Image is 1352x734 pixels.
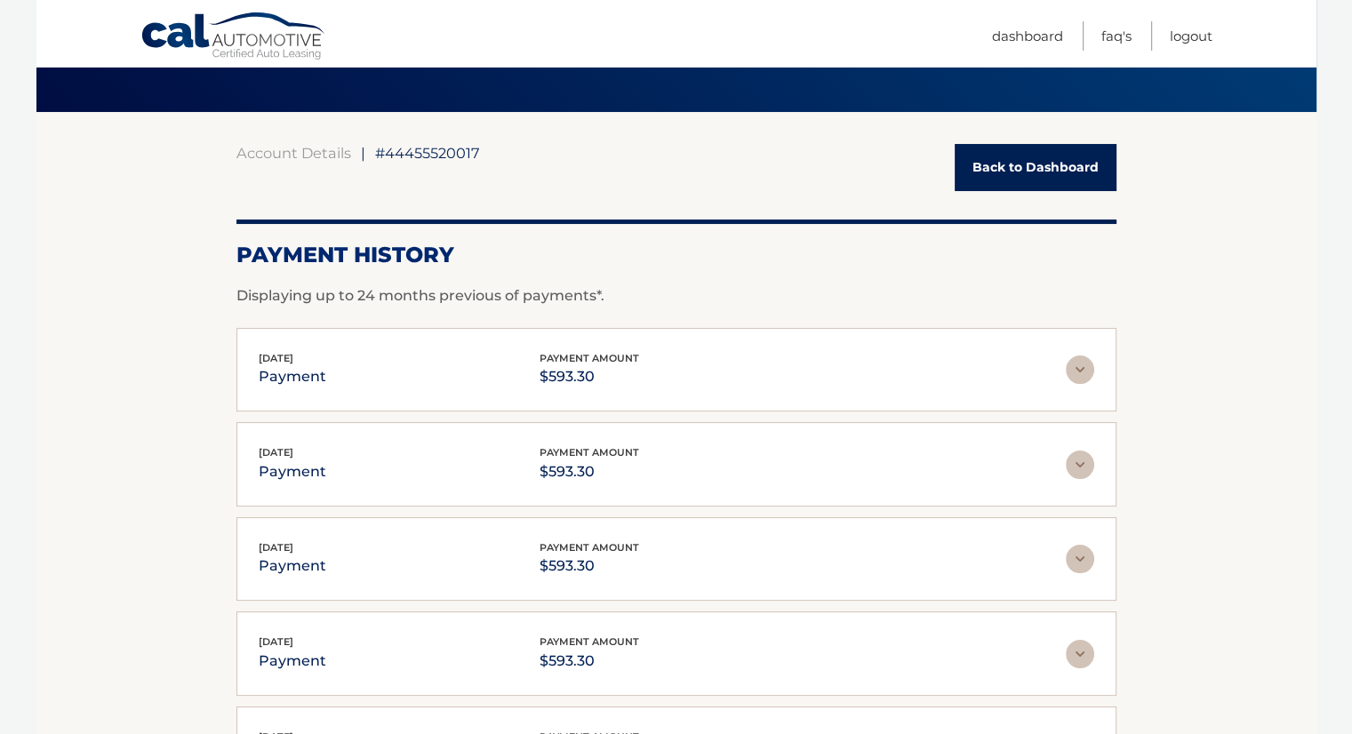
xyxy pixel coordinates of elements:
[259,649,326,674] p: payment
[259,364,326,389] p: payment
[375,144,480,162] span: #44455520017
[259,352,293,364] span: [DATE]
[236,285,1116,307] p: Displaying up to 24 months previous of payments*.
[259,541,293,554] span: [DATE]
[540,352,639,364] span: payment amount
[540,541,639,554] span: payment amount
[361,144,365,162] span: |
[1066,355,1094,384] img: accordion-rest.svg
[540,364,639,389] p: $593.30
[540,635,639,648] span: payment amount
[259,635,293,648] span: [DATE]
[955,144,1116,191] a: Back to Dashboard
[540,459,639,484] p: $593.30
[1066,451,1094,479] img: accordion-rest.svg
[259,554,326,578] p: payment
[992,21,1063,51] a: Dashboard
[540,446,639,459] span: payment amount
[236,242,1116,268] h2: Payment History
[1101,21,1132,51] a: FAQ's
[236,144,351,162] a: Account Details
[259,459,326,484] p: payment
[259,446,293,459] span: [DATE]
[1170,21,1212,51] a: Logout
[1066,640,1094,668] img: accordion-rest.svg
[540,554,639,578] p: $593.30
[540,649,639,674] p: $593.30
[140,12,327,63] a: Cal Automotive
[1066,545,1094,573] img: accordion-rest.svg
